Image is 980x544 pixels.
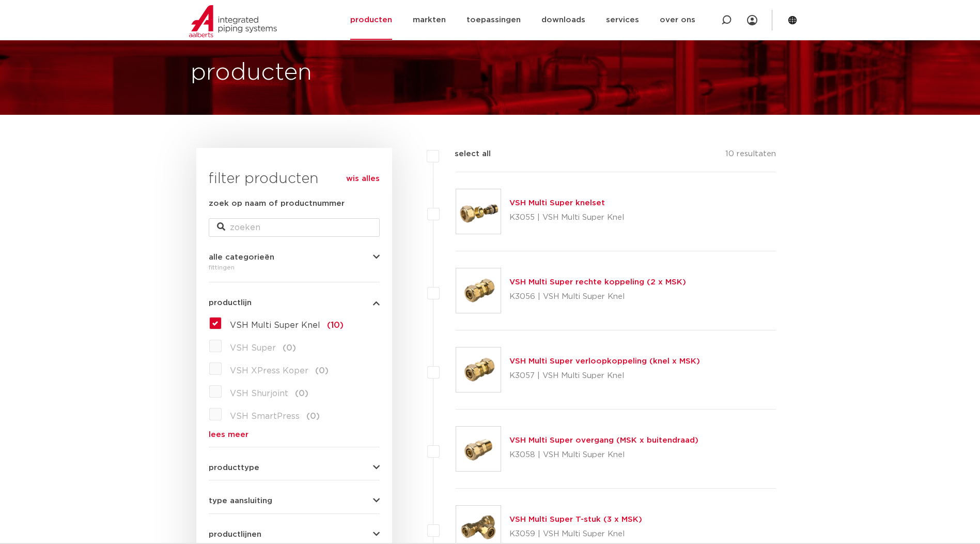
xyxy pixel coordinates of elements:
p: K3055 | VSH Multi Super Knel [509,209,624,226]
a: VSH Multi Super rechte koppeling (2 x MSK) [509,278,686,286]
p: K3058 | VSH Multi Super Knel [509,447,698,463]
button: producttype [209,464,380,472]
a: lees meer [209,431,380,439]
div: fittingen [209,261,380,274]
input: zoeken [209,218,380,237]
span: VSH XPress Koper [230,367,308,375]
span: (0) [306,412,320,420]
img: Thumbnail for VSH Multi Super rechte koppeling (2 x MSK) [456,268,501,313]
span: VSH SmartPress [230,412,300,420]
h1: producten [191,56,312,89]
img: Thumbnail for VSH Multi Super verloopkoppeling (knel x MSK) [456,347,501,392]
a: VSH Multi Super verloopkoppeling (knel x MSK) [509,357,700,365]
img: Thumbnail for VSH Multi Super knelset [456,189,501,234]
button: alle categorieën [209,253,380,261]
h3: filter producten [209,169,380,189]
a: VSH Multi Super knelset [509,199,605,207]
span: productlijnen [209,531,261,538]
p: 10 resultaten [725,148,776,164]
a: VSH Multi Super overgang (MSK x buitendraad) [509,436,698,444]
button: productlijn [209,299,380,307]
span: VSH Shurjoint [230,389,288,398]
span: (0) [295,389,308,398]
p: K3059 | VSH Multi Super Knel [509,526,642,542]
button: productlijnen [209,531,380,538]
span: producttype [209,464,259,472]
p: K3057 | VSH Multi Super Knel [509,368,700,384]
label: zoek op naam of productnummer [209,198,345,210]
span: VSH Super [230,344,276,352]
button: type aansluiting [209,497,380,505]
p: K3056 | VSH Multi Super Knel [509,289,686,305]
label: select all [439,148,491,160]
a: VSH Multi Super T-stuk (3 x MSK) [509,516,642,523]
a: wis alles [346,173,380,185]
span: productlijn [209,299,252,307]
span: type aansluiting [209,497,272,505]
span: alle categorieën [209,253,274,261]
img: Thumbnail for VSH Multi Super overgang (MSK x buitendraad) [456,427,501,471]
span: VSH Multi Super Knel [230,321,320,329]
span: (0) [315,367,329,375]
span: (10) [327,321,344,329]
span: (0) [283,344,296,352]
